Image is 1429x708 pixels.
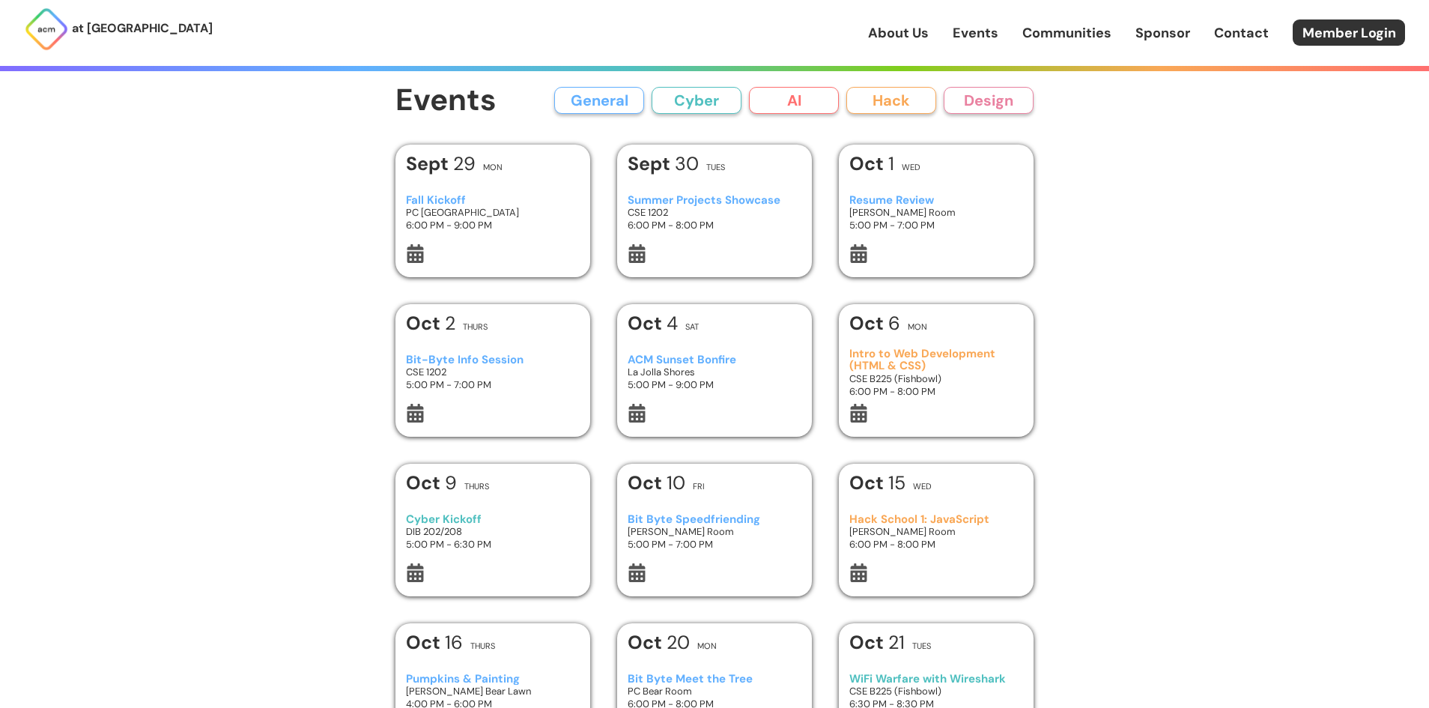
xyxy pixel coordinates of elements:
h3: La Jolla Shores [628,366,802,378]
h3: Hack School 1: JavaScript [849,513,1024,526]
button: Design [944,87,1034,114]
h2: Wed [913,482,932,491]
h3: 6:00 PM - 9:00 PM [406,219,580,232]
h3: 5:00 PM - 7:00 PM [849,219,1024,232]
a: Communities [1022,23,1111,43]
h1: 4 [628,314,678,333]
b: Oct [849,151,888,176]
h1: 1 [849,154,894,173]
b: Oct [849,471,888,495]
h3: Pumpkins & Painting [406,673,580,686]
b: Oct [406,630,445,655]
h1: 2 [406,314,455,333]
h1: 20 [628,633,690,652]
b: Oct [628,311,667,336]
h3: PC Bear Room [628,685,802,698]
h1: 16 [406,633,463,652]
h3: [PERSON_NAME] Room [849,206,1024,219]
h2: Fri [693,482,705,491]
b: Oct [628,630,667,655]
h1: 21 [849,633,905,652]
b: Sept [406,151,453,176]
b: Oct [849,630,888,655]
h2: Sat [685,323,699,331]
h1: 30 [628,154,699,173]
h3: CSE B225 (Fishbowl) [849,372,1024,385]
b: Oct [406,311,445,336]
h2: Tues [912,642,931,650]
h3: [PERSON_NAME] Room [628,525,802,538]
h3: WiFi Warfare with Wireshark [849,673,1024,686]
h3: 5:00 PM - 9:00 PM [628,378,802,391]
b: Oct [849,311,888,336]
h2: Mon [483,163,503,172]
a: Contact [1214,23,1269,43]
h3: Fall Kickoff [406,194,580,207]
h3: Resume Review [849,194,1024,207]
h3: PC [GEOGRAPHIC_DATA] [406,206,580,219]
h2: Mon [697,642,717,650]
a: Member Login [1293,19,1405,46]
h3: CSE B225 (Fishbowl) [849,685,1024,698]
h3: CSE 1202 [406,366,580,378]
p: at [GEOGRAPHIC_DATA] [72,19,213,38]
button: AI [749,87,839,114]
h2: Mon [908,323,927,331]
a: About Us [868,23,929,43]
h3: Bit Byte Speedfriending [628,513,802,526]
h3: Bit Byte Meet the Tree [628,673,802,686]
h2: Thurs [463,323,488,331]
h2: Tues [706,163,725,172]
b: Oct [406,471,445,495]
h3: CSE 1202 [628,206,802,219]
h3: 5:00 PM - 7:00 PM [406,378,580,391]
button: Hack [846,87,936,114]
b: Oct [628,471,667,495]
img: ACM Logo [24,7,69,52]
a: Events [953,23,998,43]
h3: 5:00 PM - 7:00 PM [628,538,802,551]
h2: Thurs [470,642,495,650]
h1: Events [395,84,497,118]
h3: 6:00 PM - 8:00 PM [849,538,1024,551]
h3: ACM Sunset Bonfire [628,354,802,366]
h3: Intro to Web Development (HTML & CSS) [849,348,1024,372]
h3: [PERSON_NAME] Bear Lawn [406,685,580,698]
h1: 10 [628,473,685,492]
h3: 6:00 PM - 8:00 PM [849,385,1024,398]
h1: 15 [849,473,905,492]
h1: 29 [406,154,476,173]
h3: 6:00 PM - 8:00 PM [628,219,802,232]
a: Sponsor [1135,23,1190,43]
h3: Bit-Byte Info Session [406,354,580,366]
h1: 6 [849,314,900,333]
a: at [GEOGRAPHIC_DATA] [24,7,213,52]
b: Sept [628,151,675,176]
h3: Cyber Kickoff [406,513,580,526]
h3: [PERSON_NAME] Room [849,525,1024,538]
button: Cyber [652,87,741,114]
h3: Summer Projects Showcase [628,194,802,207]
h3: DIB 202/208 [406,525,580,538]
h2: Thurs [464,482,489,491]
h3: 5:00 PM - 6:30 PM [406,538,580,551]
button: General [554,87,644,114]
h2: Wed [902,163,920,172]
h1: 9 [406,473,457,492]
